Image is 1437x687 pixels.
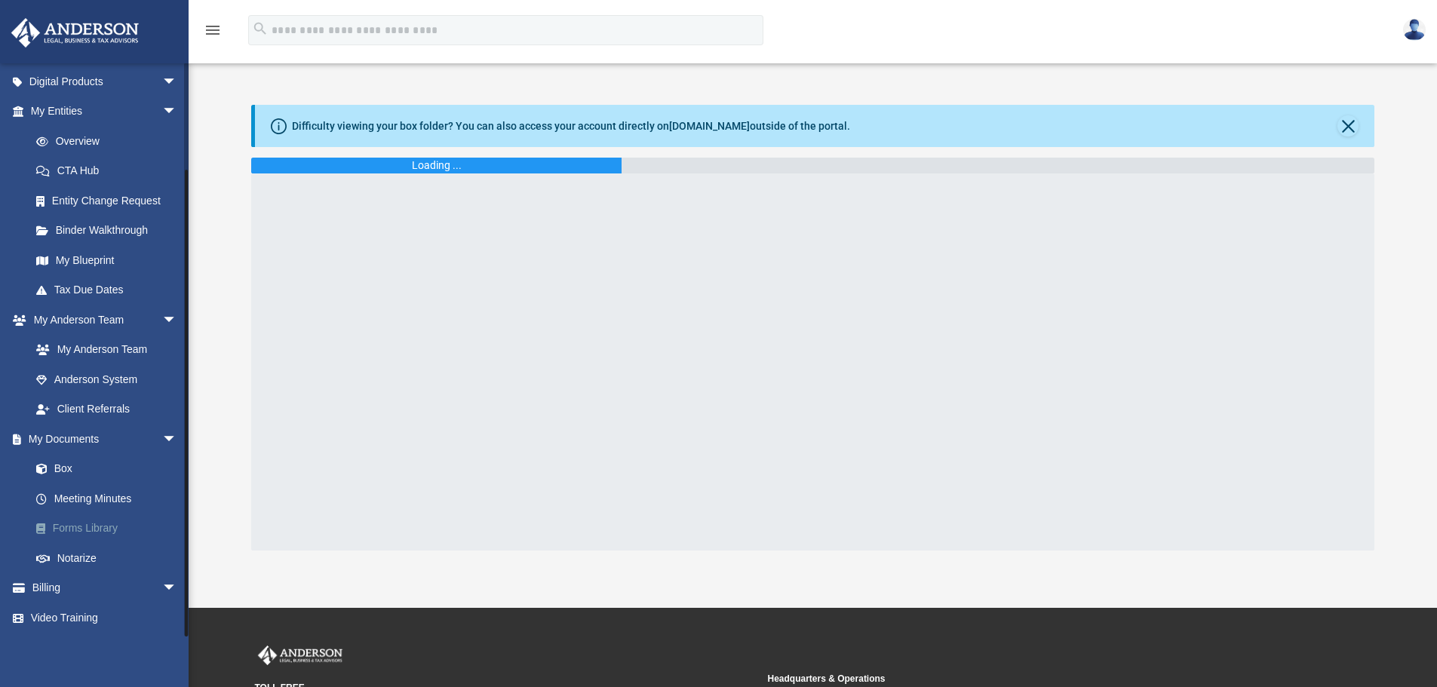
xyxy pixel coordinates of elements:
a: My Anderson Team [21,335,185,365]
a: Forms Library [21,514,200,544]
span: arrow_drop_down [162,573,192,604]
i: menu [204,21,222,39]
a: My Documentsarrow_drop_down [11,424,200,454]
button: Close [1337,115,1359,136]
a: Client Referrals [21,394,192,425]
a: Tax Due Dates [21,275,200,305]
i: search [252,20,269,37]
img: Anderson Advisors Platinum Portal [255,646,345,665]
a: [DOMAIN_NAME] [669,120,750,132]
a: My Anderson Teamarrow_drop_down [11,305,192,335]
a: Binder Walkthrough [21,216,200,246]
small: Headquarters & Operations [768,672,1270,685]
a: Video Training [11,603,192,633]
img: Anderson Advisors Platinum Portal [7,18,143,48]
a: Anderson System [21,364,192,394]
div: Loading ... [412,158,462,173]
a: menu [204,29,222,39]
span: arrow_drop_down [162,424,192,455]
span: arrow_drop_down [162,97,192,127]
a: Digital Productsarrow_drop_down [11,66,200,97]
img: User Pic [1403,19,1426,41]
a: Entity Change Request [21,186,200,216]
a: Billingarrow_drop_down [11,573,200,603]
a: My Entitiesarrow_drop_down [11,97,200,127]
a: Overview [21,126,200,156]
span: arrow_drop_down [162,305,192,336]
a: Notarize [21,543,200,573]
a: Box [21,454,192,484]
span: arrow_drop_down [162,66,192,97]
a: CTA Hub [21,156,200,186]
a: Meeting Minutes [21,483,200,514]
div: Difficulty viewing your box folder? You can also access your account directly on outside of the p... [292,118,850,134]
a: My Blueprint [21,245,192,275]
